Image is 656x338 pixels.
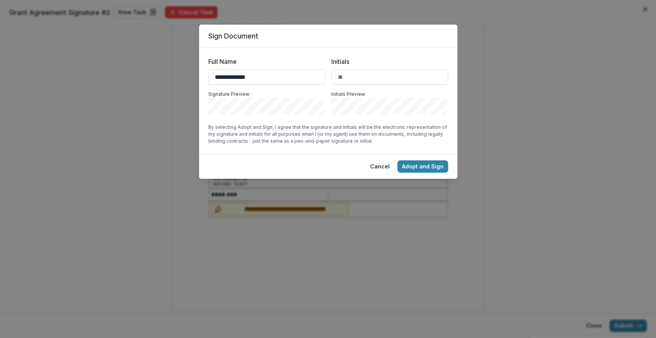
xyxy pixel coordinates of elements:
[365,160,394,173] button: Cancel
[331,57,443,66] label: Initials
[208,57,321,66] label: Full Name
[331,91,448,98] p: Initials Preview
[397,160,448,173] button: Adopt and Sign
[208,91,325,98] p: Signature Preview
[208,124,448,145] p: By selecting Adopt and Sign, I agree that the signature and initials will be the electronic repre...
[199,25,457,48] header: Sign Document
